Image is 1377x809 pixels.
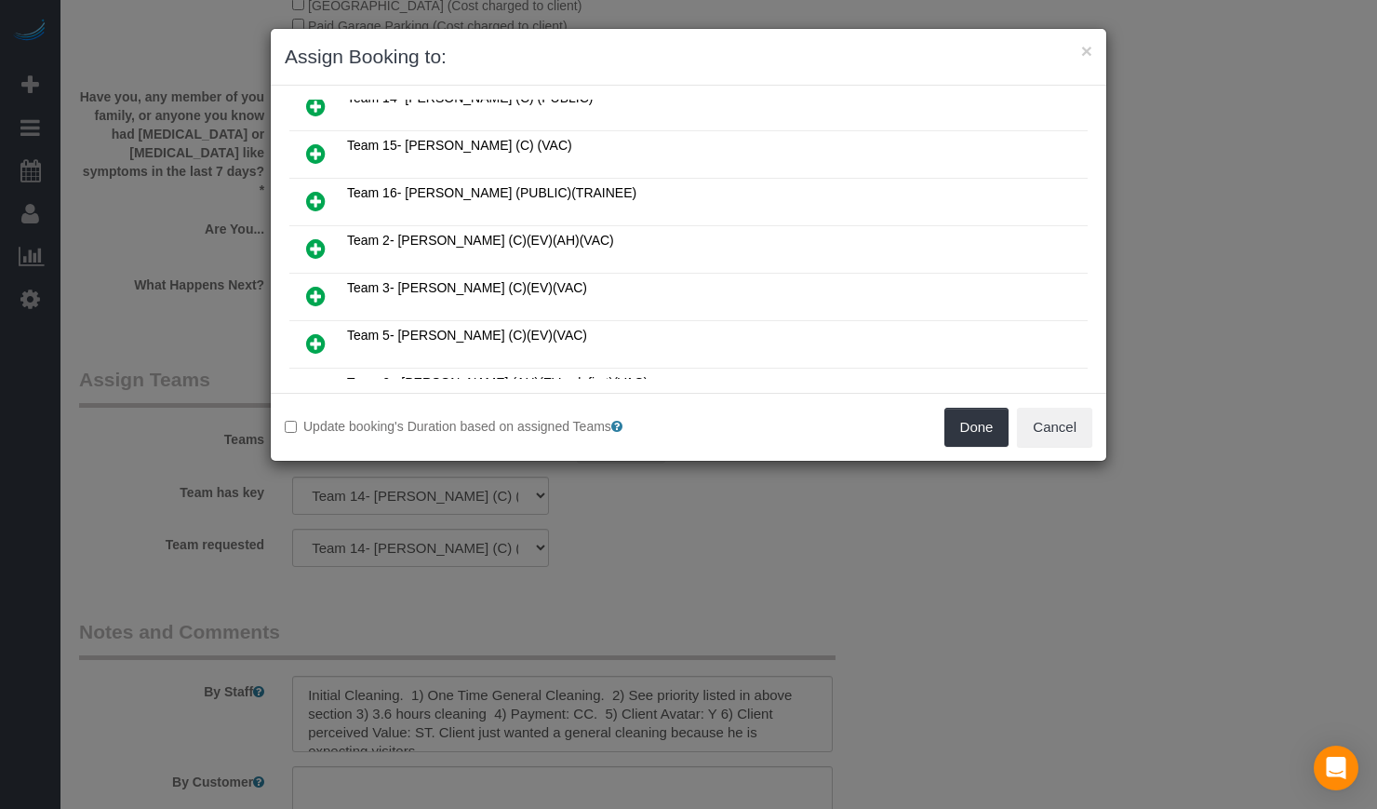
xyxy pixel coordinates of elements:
[347,328,587,343] span: Team 5- [PERSON_NAME] (C)(EV)(VAC)
[944,408,1009,447] button: Done
[285,43,1092,71] h3: Assign Booking to:
[285,417,675,436] label: Update booking's Duration based on assigned Teams
[1314,746,1358,790] div: Open Intercom Messenger
[347,233,614,248] span: Team 2- [PERSON_NAME] (C)(EV)(AH)(VAC)
[1081,41,1092,61] button: ×
[347,375,648,390] span: Team 6 - [PERSON_NAME] (AH)(EV-ask first)(VAC)
[1017,408,1092,447] button: Cancel
[347,185,636,200] span: Team 16- [PERSON_NAME] (PUBLIC)(TRAINEE)
[347,138,572,153] span: Team 15- [PERSON_NAME] (C) (VAC)
[347,90,594,105] span: Team 14- [PERSON_NAME] (C) (PUBLIC)
[285,421,297,433] input: Update booking's Duration based on assigned Teams
[347,280,587,295] span: Team 3- [PERSON_NAME] (C)(EV)(VAC)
